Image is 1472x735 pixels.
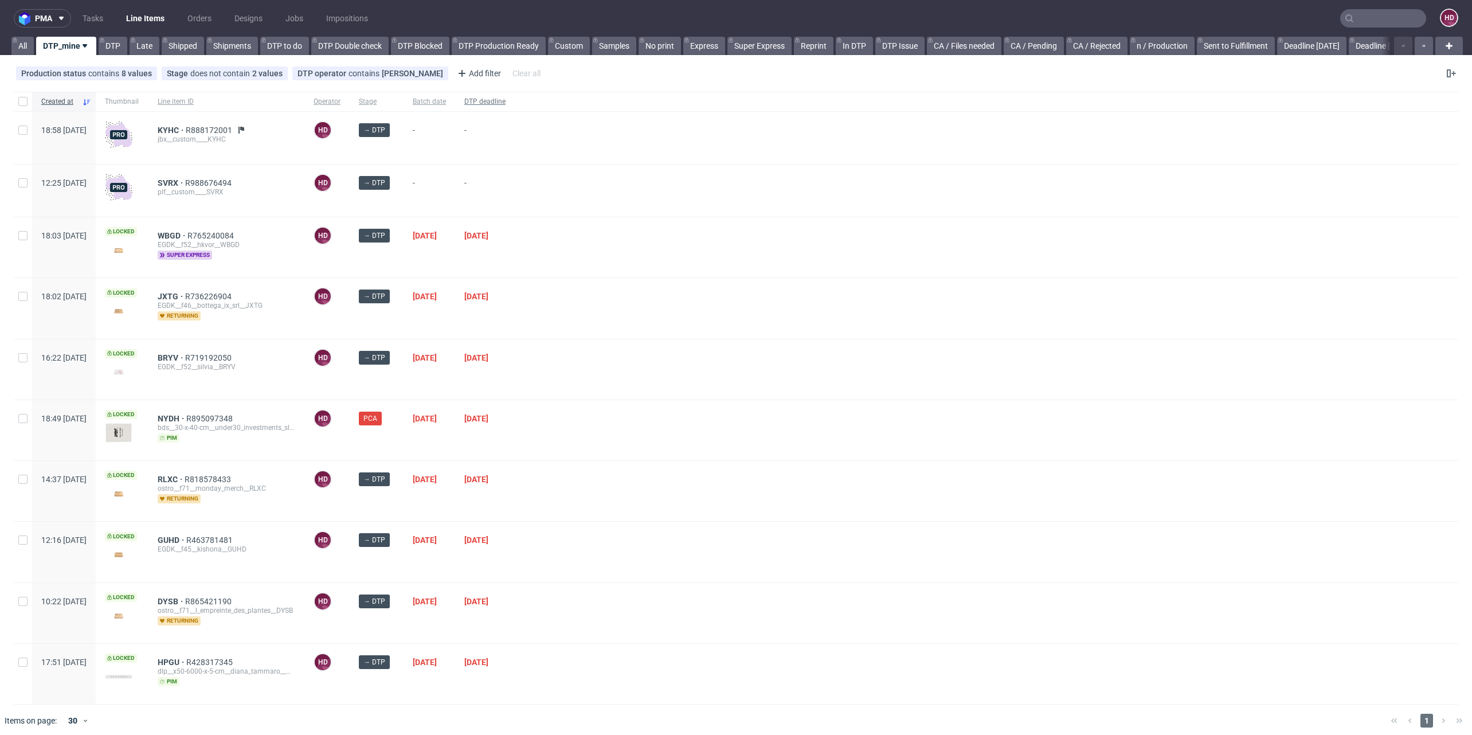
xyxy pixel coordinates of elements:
span: pim [158,433,179,443]
figcaption: HD [1441,10,1457,26]
img: version_two_editor_design [105,675,132,679]
div: EGDK__f52__hkvor__WBGD [158,240,295,249]
a: Orders [181,9,218,28]
span: Thumbnail [105,97,139,107]
a: R719192050 [185,353,234,362]
span: [DATE] [464,475,488,484]
span: - [464,126,506,150]
a: Jobs [279,9,310,28]
span: Items on page: [5,715,57,726]
figcaption: HD [315,288,331,304]
span: contains [88,69,122,78]
a: R736226904 [185,292,234,301]
span: Locked [105,288,137,298]
span: returning [158,616,201,625]
img: version_two_editor_design.png [105,423,132,443]
a: Designs [228,9,269,28]
span: Batch date [413,97,446,107]
figcaption: HD [315,228,331,244]
span: → DTP [363,596,385,607]
span: [DATE] [464,535,488,545]
span: Line item ID [158,97,295,107]
span: Locked [105,227,137,236]
a: DTP Production Ready [452,37,546,55]
span: R765240084 [187,231,236,240]
a: RLXC [158,475,185,484]
span: 1 [1420,714,1433,728]
span: returning [158,311,201,320]
span: → DTP [363,125,385,135]
span: pim [158,677,179,686]
span: R818578433 [185,475,233,484]
div: EGDK__f45__kishona__GUHD [158,545,295,554]
a: DTP_mine [36,37,96,55]
span: Locked [105,593,137,602]
span: → DTP [363,178,385,188]
span: Production status [21,69,88,78]
a: DTP to do [260,37,309,55]
span: [DATE] [464,231,488,240]
span: 14:37 [DATE] [41,475,87,484]
button: pma [14,9,71,28]
span: → DTP [363,353,385,363]
span: → DTP [363,474,385,484]
span: super express [158,251,212,260]
span: - [464,178,506,203]
a: n / Production [1130,37,1195,55]
div: [PERSON_NAME] [382,69,443,78]
a: Super Express [727,37,792,55]
span: R463781481 [186,535,235,545]
figcaption: HD [315,122,331,138]
span: R428317345 [186,658,235,667]
a: WBGD [158,231,187,240]
span: [DATE] [413,292,437,301]
span: contains [349,69,382,78]
span: returning [158,494,201,503]
span: 17:51 [DATE] [41,658,87,667]
a: Shipments [206,37,258,55]
span: 16:22 [DATE] [41,353,87,362]
span: [DATE] [464,658,488,667]
div: EGDK__f52__silvia__BRYV [158,362,295,372]
a: NYDH [158,414,186,423]
a: JXTG [158,292,185,301]
a: Late [130,37,159,55]
a: Impositions [319,9,375,28]
a: HPGU [158,658,186,667]
span: SVRX [158,178,185,187]
a: Reprint [794,37,833,55]
a: Sent to Fulfillment [1197,37,1275,55]
span: R888172001 [186,126,234,135]
span: - [413,178,446,203]
a: CA / Files needed [927,37,1001,55]
a: R988676494 [185,178,234,187]
img: version_two_editor_design [105,364,132,380]
figcaption: HD [315,471,331,487]
a: Tasks [76,9,110,28]
a: GUHD [158,535,186,545]
a: Deadline [DATE] [1277,37,1346,55]
a: DTP Blocked [391,37,449,55]
span: → DTP [363,230,385,241]
div: plf__custom____SVRX [158,187,295,197]
a: DTP [99,37,127,55]
a: DTP Issue [875,37,925,55]
a: No print [639,37,681,55]
figcaption: HD [315,410,331,427]
a: Shipped [162,37,204,55]
figcaption: HD [315,654,331,670]
span: [DATE] [413,231,437,240]
span: Locked [105,471,137,480]
figcaption: HD [315,350,331,366]
span: PCA [363,413,377,424]
span: DTP operator [297,69,349,78]
a: BRYV [158,353,185,362]
div: EGDK__f46__bottega_ix_srl__JXTG [158,301,295,310]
